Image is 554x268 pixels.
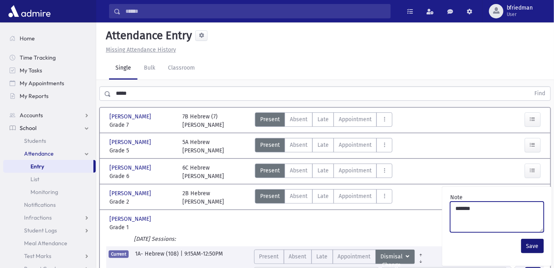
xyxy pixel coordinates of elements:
[106,46,176,53] u: Missing Attendance History
[24,240,67,247] span: Meal Attendance
[3,224,96,237] a: Student Logs
[109,112,153,121] span: [PERSON_NAME]
[183,164,224,180] div: 6C Hebrew [PERSON_NAME]
[3,64,96,77] a: My Tasks
[3,51,96,64] a: Time Tracking
[135,250,180,264] span: 1A- Hebrew (108)
[6,3,53,19] img: AdmirePro
[260,141,280,149] span: Present
[3,198,96,211] a: Notifications
[134,236,176,242] i: [DATE] Sessions:
[259,252,279,261] span: Present
[260,166,280,175] span: Present
[103,46,176,53] a: Missing Attendance History
[317,141,329,149] span: Late
[290,141,307,149] span: Absent
[180,250,184,264] span: |
[507,5,533,11] span: bfriedman
[3,147,96,160] a: Attendance
[376,250,415,264] button: Dismisal Change
[109,198,175,206] span: Grade 2
[103,29,192,42] h5: Attendance Entry
[20,112,43,119] span: Accounts
[20,124,36,132] span: School
[3,90,96,102] a: My Reports
[290,166,307,175] span: Absent
[184,250,223,264] span: 9:15AM-12:50PM
[121,4,390,18] input: Search
[415,250,427,256] a: All Prior
[24,227,57,234] span: Student Logs
[3,211,96,224] a: Infractions
[109,138,153,146] span: [PERSON_NAME]
[260,115,280,124] span: Present
[109,250,129,258] span: Current
[30,163,44,170] span: Entry
[20,35,35,42] span: Home
[109,223,175,232] span: Grade 1
[450,193,463,202] label: Note
[3,250,96,262] a: Test Marks
[521,239,544,253] button: Save
[137,57,162,80] a: Bulk
[290,192,307,200] span: Absent
[290,115,307,124] span: Absent
[3,109,96,122] a: Accounts
[3,32,96,45] a: Home
[162,57,201,80] a: Classroom
[254,250,427,264] div: AttTypes
[255,189,392,206] div: AttTypes
[183,189,224,206] div: 2B Hebrew [PERSON_NAME]
[255,112,392,129] div: AttTypes
[109,172,175,180] span: Grade 6
[3,237,96,250] a: Meal Attendance
[339,166,372,175] span: Appointment
[24,214,52,221] span: Infractions
[317,166,329,175] span: Late
[183,112,224,129] div: 7B Hebrew (7) [PERSON_NAME]
[24,252,51,260] span: Test Marks
[109,121,175,129] span: Grade 7
[20,80,64,87] span: My Appointments
[109,146,175,155] span: Grade 5
[530,87,550,100] button: Find
[3,134,96,147] a: Students
[20,92,49,100] span: My Reports
[317,192,329,200] span: Late
[255,164,392,180] div: AttTypes
[3,160,93,173] a: Entry
[260,192,280,200] span: Present
[338,252,371,261] span: Appointment
[109,57,137,80] a: Single
[339,192,372,200] span: Appointment
[109,215,153,223] span: [PERSON_NAME]
[20,67,42,74] span: My Tasks
[30,188,58,196] span: Monitoring
[3,186,96,198] a: Monitoring
[255,138,392,155] div: AttTypes
[507,11,533,18] span: User
[381,252,404,261] span: Dismisal Change
[24,201,56,208] span: Notifications
[317,115,329,124] span: Late
[20,54,56,61] span: Time Tracking
[3,77,96,90] a: My Appointments
[24,137,46,144] span: Students
[109,164,153,172] span: [PERSON_NAME]
[3,173,96,186] a: List
[24,150,54,157] span: Attendance
[339,141,372,149] span: Appointment
[339,115,372,124] span: Appointment
[183,138,224,155] div: 5A Hebrew [PERSON_NAME]
[415,256,427,262] a: All Later
[109,189,153,198] span: [PERSON_NAME]
[3,122,96,134] a: School
[30,176,39,183] span: List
